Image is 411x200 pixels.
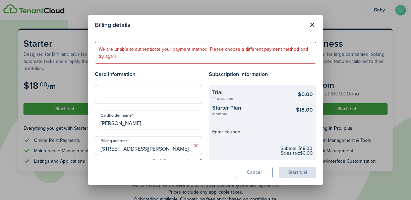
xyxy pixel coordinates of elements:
[236,167,273,178] button: Cancel
[298,90,313,98] checkout-summary-item-main-price: $0.00
[296,106,313,114] checkout-summary-item-main-price: $18.00
[152,158,202,164] button: Can't find your address?
[95,70,202,78] h4: Card information
[99,91,198,97] iframe: Secure card payment input frame
[212,104,288,112] checkout-summary-item-title: Starter Plan
[95,136,202,155] input: Start typing the address and then select from the dropdown
[306,19,318,31] button: Close modal
[281,151,313,156] checkout-subtotal-item: Sales tax: $0.00
[212,112,288,116] checkout-summary-item-description: Monthly
[95,18,305,32] modal-title: Billing details
[212,130,240,134] button: Enter coupon
[212,88,288,96] checkout-summary-item-title: Trial
[281,146,313,151] checkout-subtotal-item: Subtotal: $18.00
[212,96,288,101] checkout-summary-item-description: 14 days free
[209,70,316,78] h4: Subscription information
[95,42,316,64] error-message: We are unable to authenticate your payment method. Please choose a different payment method and t...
